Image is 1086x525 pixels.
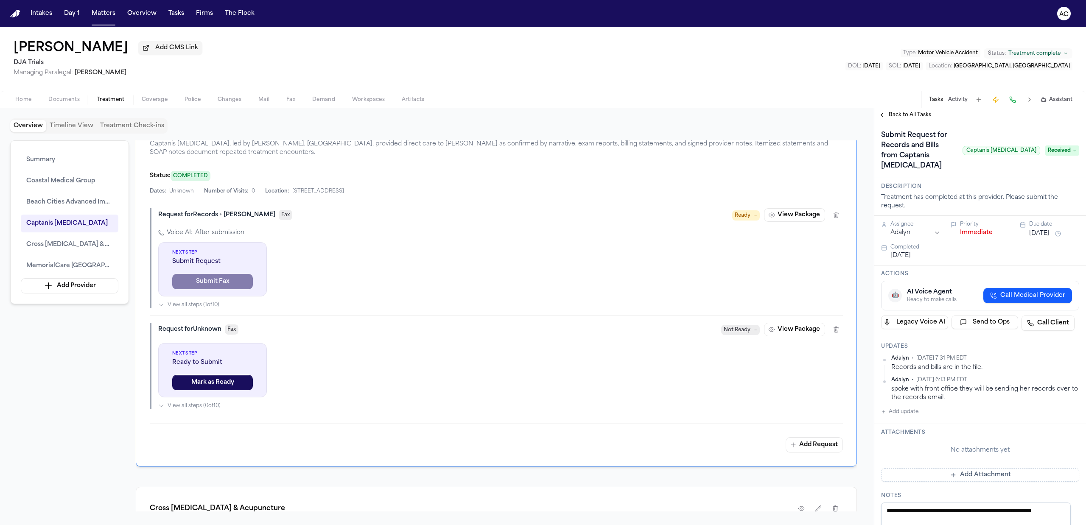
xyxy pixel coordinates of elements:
[952,316,1019,329] button: Send to Ops
[907,296,957,303] div: Ready to make calls
[862,64,880,69] span: [DATE]
[892,291,899,300] span: 🤖
[14,41,128,56] button: Edit matter name
[258,96,269,103] span: Mail
[1022,316,1075,331] a: Call Client
[984,48,1072,59] button: Change status from Treatment complete
[172,249,253,256] span: Next Step
[881,271,1079,277] h3: Actions
[1008,50,1061,57] span: Treatment complete
[890,221,940,228] div: Assignee
[14,58,202,68] h2: DJA Trials
[172,274,253,289] button: Submit Fax
[138,41,202,55] button: Add CMS Link
[97,96,125,103] span: Treatment
[14,70,73,76] span: Managing Paralegal:
[48,96,80,103] span: Documents
[1053,229,1063,239] button: Snooze task
[265,188,289,195] span: Location:
[158,211,275,219] div: Request for Records + [PERSON_NAME]
[21,193,118,211] button: Beach Cities Advanced Imaging - Wave Img
[193,6,216,21] button: Firms
[312,96,335,103] span: Demand
[881,183,1079,190] h3: Description
[912,355,914,362] span: •
[848,64,861,69] span: DOL :
[889,112,931,118] span: Back to All Tasks
[891,385,1079,402] div: spoke with front office they will be sending her records over to the records email.
[890,251,911,260] button: [DATE]
[21,236,118,254] button: Cross [MEDICAL_DATA] & Acupuncture
[735,211,750,220] span: Ready
[10,10,20,18] img: Finch Logo
[881,343,1079,350] h3: Updates
[764,323,825,336] button: View Package
[158,325,221,334] div: Request for Unknown
[97,120,168,132] button: Treatment Check-ins
[14,41,128,56] h1: [PERSON_NAME]
[155,44,198,52] span: Add CMS Link
[881,468,1079,482] button: Add Attachment
[172,358,253,367] span: Ready to Submit
[926,62,1072,70] button: Edit Location: Harbor City, CA
[918,50,978,56] span: Motor Vehicle Accident
[27,6,56,21] button: Intakes
[21,278,118,293] button: Add Provider
[889,64,901,69] span: SOL :
[172,375,253,390] button: Mark as Ready
[948,96,968,103] button: Activity
[10,120,46,132] button: Overview
[195,229,244,237] span: After submission
[929,64,952,69] span: Location :
[21,172,118,190] button: Coastal Medical Group
[903,50,917,56] span: Type :
[158,402,843,409] button: View all steps (0of10)
[881,407,918,417] button: Add update
[46,120,97,132] button: Timeline View
[218,96,241,103] span: Changes
[983,288,1072,303] button: Call Medical Provider
[150,140,843,157] span: Captanis [MEDICAL_DATA], led by [PERSON_NAME], [GEOGRAPHIC_DATA], provided direct care to [PERSON...
[167,229,193,237] span: Voice AI:
[929,96,943,103] button: Tasks
[88,6,119,21] button: Matters
[221,6,258,21] a: The Flock
[724,326,750,334] span: Not Ready
[204,188,248,195] span: Number of Visits:
[21,215,118,232] button: Captanis [MEDICAL_DATA]
[1029,229,1050,238] button: [DATE]
[165,6,188,21] button: Tasks
[1029,221,1079,228] div: Due date
[890,244,1079,251] div: Completed
[292,188,344,195] span: [STREET_ADDRESS]
[185,96,201,103] span: Police
[963,146,1040,155] span: Captanis [MEDICAL_DATA]
[960,221,1010,228] div: Priority
[916,355,967,362] span: [DATE] 7:31 PM EDT
[172,350,253,357] span: Next Step
[142,96,168,103] span: Coverage
[907,288,957,296] div: AI Voice Agent
[21,257,118,275] button: MemorialCare [GEOGRAPHIC_DATA]
[1000,291,1065,300] span: Call Medical Provider
[286,96,295,103] span: Fax
[1045,145,1079,156] span: Received
[61,6,83,21] button: Day 1
[916,377,967,383] span: [DATE] 6:13 PM EDT
[886,62,923,70] button: Edit SOL: 2027-05-07
[172,257,253,266] span: Submit Request
[124,6,160,21] a: Overview
[15,96,31,103] span: Home
[150,173,171,179] span: Status:
[988,50,1006,57] span: Status:
[902,64,920,69] span: [DATE]
[960,229,993,237] button: Immediate
[881,446,1079,455] div: No attachments yet
[352,96,385,103] span: Workspaces
[973,94,985,106] button: Add Task
[150,188,166,195] span: Dates:
[75,70,126,76] span: [PERSON_NAME]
